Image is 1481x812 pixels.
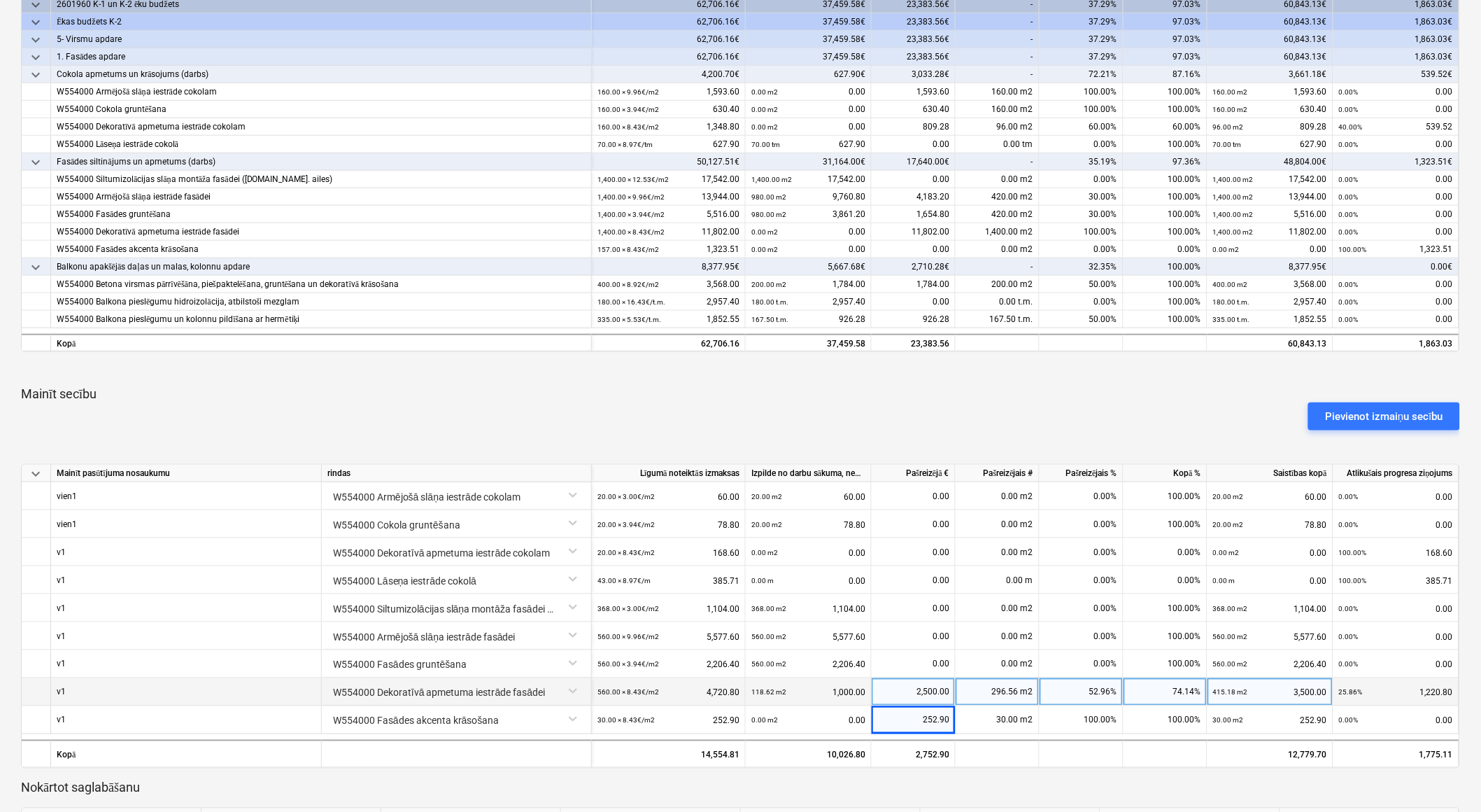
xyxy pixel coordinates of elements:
[1124,171,1207,188] div: 100.00%
[57,311,586,328] div: W554000 Balkona pieslēgumu un kolonnu pildīšana ar hermētiķi
[597,246,659,253] small: 157.00 × 8.43€ / m2
[746,13,872,31] div: 37,459.58€
[1339,171,1453,188] div: 0.00
[956,594,1040,622] div: 0.00 m2
[57,241,586,258] div: W554000 Fasādes akcenta krāsošana
[872,740,956,768] div: 2,752.90
[1040,66,1124,83] div: 72.21%
[1040,293,1124,311] div: 0.00%
[597,171,739,188] div: 17,542.00
[751,241,865,258] div: 0.00
[1308,402,1460,430] button: Pievienot izmaiņu secību
[872,276,956,293] div: 1,784.00
[1339,106,1359,113] small: 0.00%
[956,706,1040,734] div: 30.00 m2
[1213,316,1250,323] small: 335.00 t.m.
[1124,188,1207,206] div: 100.00%
[1040,465,1124,482] div: Pašreizējais %
[1213,493,1244,500] small: 20.00 m2
[27,259,44,276] span: keyboard_arrow_down
[57,206,586,223] div: W554000 Fasādes gruntēšana
[1207,153,1333,171] div: 48,804.00€
[1040,622,1124,650] div: 0.00%
[1124,510,1207,538] div: 100.00%
[1124,311,1207,328] div: 100.00%
[1040,31,1124,48] div: 37.29%
[1339,118,1453,136] div: 539.52
[1213,88,1248,96] small: 160.00 m2
[751,335,865,353] div: 37,459.58
[1124,276,1207,293] div: 100.00%
[1339,521,1359,528] small: 0.00%
[1213,521,1244,528] small: 20.00 m2
[1124,241,1207,258] div: 0.00%
[872,13,956,31] div: 23,383.56€
[751,493,782,500] small: 20.00 m2
[1213,228,1254,236] small: 1,400.00 m2
[57,276,586,293] div: W554000 Betona virsmas pārrīvēšāna, piešpaktelēšana, gruntēšana un dekoratīvā krāsošana
[1040,566,1124,594] div: 0.00%
[751,193,786,201] small: 980.00 m2
[1124,650,1207,678] div: 100.00%
[597,335,739,353] div: 62,706.16
[1213,206,1327,223] div: 5,516.00
[872,293,956,311] div: 0.00
[597,521,655,528] small: 20.00 × 3.94€ / m2
[597,211,665,218] small: 1,400.00 × 3.94€ / m2
[1040,276,1124,293] div: 50.00%
[872,153,956,171] div: 17,640.00€
[597,241,739,258] div: 1,323.51
[1124,678,1207,706] div: 74.14%
[751,316,788,323] small: 167.50 t.m.
[592,465,746,482] div: Līgumā noteiktās izmaksas
[57,118,586,136] div: W554000 Dekoratīvā apmetuma iestrāde cokolam
[1339,228,1359,236] small: 0.00%
[872,171,956,188] div: 0.00
[872,334,956,351] div: 23,383.56
[57,510,77,538] div: vien1
[1124,101,1207,118] div: 100.00%
[1040,223,1124,241] div: 100.00%
[956,622,1040,650] div: 0.00 m2
[751,83,865,101] div: 0.00
[1040,241,1124,258] div: 0.00%
[956,118,1040,136] div: 96.00 m2
[597,101,739,118] div: 630.40
[597,123,659,131] small: 160.00 × 8.43€ / m2
[592,153,746,171] div: 50,127.51€
[1040,678,1124,706] div: 52.96%
[1213,193,1254,201] small: 1,400.00 m2
[1040,510,1124,538] div: 0.00%
[597,118,739,136] div: 1,348.80
[1213,136,1327,153] div: 627.90
[751,521,782,528] small: 20.00 m2
[1333,66,1459,83] div: 539.52€
[956,188,1040,206] div: 420.00 m2
[1124,258,1207,276] div: 100.00%
[1213,171,1327,188] div: 17,542.00
[956,48,1040,66] div: -
[597,276,739,293] div: 3,568.00
[1207,31,1333,48] div: 60,843.13€
[872,31,956,48] div: 23,383.56€
[51,334,592,351] div: Kopā
[751,171,865,188] div: 17,542.00
[592,66,746,83] div: 4,200.70€
[751,298,788,306] small: 180.00 t.m.
[1124,622,1207,650] div: 100.00%
[1040,101,1124,118] div: 100.00%
[746,740,872,768] div: 10,026.80
[57,66,586,83] div: Cokola apmetums un krāsojums (darbs)
[1124,566,1207,594] div: 0.00%
[751,123,778,131] small: 0.00 m2
[1207,740,1333,768] div: 12,779.70
[51,740,322,768] div: Kopā
[1040,171,1124,188] div: 0.00%
[751,228,778,236] small: 0.00 m2
[956,678,1040,706] div: 296.56 m2
[597,223,739,241] div: 11,802.00
[57,83,586,101] div: W554000 Armējošā slāņa iestrāde cokolam
[1213,298,1250,306] small: 180.00 t.m.
[1339,83,1453,101] div: 0.00
[1040,594,1124,622] div: 0.00%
